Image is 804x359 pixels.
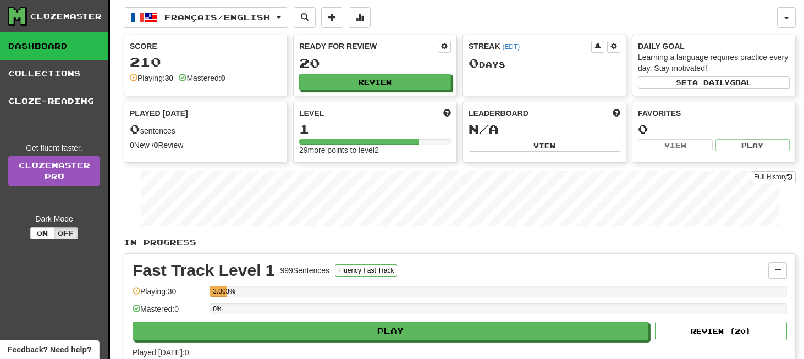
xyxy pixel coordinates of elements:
div: Fast Track Level 1 [133,262,275,279]
a: (EDT) [502,43,520,51]
button: More stats [349,7,371,28]
div: Clozemaster [30,11,102,22]
button: Add sentence to collection [321,7,343,28]
span: Score more points to level up [443,108,451,119]
div: Day s [469,56,620,70]
strong: 0 [154,141,158,150]
span: Français / English [164,13,270,22]
div: 3.003% [213,286,227,297]
div: Favorites [638,108,790,119]
div: Score [130,41,282,52]
div: Dark Mode [8,213,100,224]
span: 0 [130,121,140,136]
strong: 0 [221,74,225,82]
button: View [638,139,713,151]
button: On [30,227,54,239]
div: 29 more points to level 2 [299,145,451,156]
button: Français/English [124,7,288,28]
div: Mastered: [179,73,225,84]
button: Full History [751,171,796,183]
button: Fluency Fast Track [335,264,397,277]
div: 999 Sentences [280,265,330,276]
div: 20 [299,56,451,70]
span: N/A [469,121,499,136]
span: Leaderboard [469,108,528,119]
strong: 30 [165,74,174,82]
span: a daily [692,79,730,86]
span: Level [299,108,324,119]
div: 0 [638,122,790,136]
div: sentences [130,122,282,136]
button: Play [133,322,648,340]
button: Off [54,227,78,239]
button: Play [715,139,790,151]
span: Open feedback widget [8,344,91,355]
button: Review (20) [655,322,787,340]
div: Get fluent faster. [8,142,100,153]
p: In Progress [124,237,796,248]
div: Playing: 30 [133,286,204,304]
div: Mastered: 0 [133,303,204,322]
div: Playing: [130,73,173,84]
a: ClozemasterPro [8,156,100,186]
button: Review [299,74,451,90]
span: 0 [469,55,479,70]
div: Streak [469,41,591,52]
span: Played [DATE]: 0 [133,348,189,357]
strong: 0 [130,141,134,150]
button: Seta dailygoal [638,76,790,89]
span: This week in points, UTC [613,108,620,119]
div: New / Review [130,140,282,151]
button: Search sentences [294,7,316,28]
div: 1 [299,122,451,136]
div: 210 [130,55,282,69]
div: Ready for Review [299,41,438,52]
span: Played [DATE] [130,108,188,119]
div: Daily Goal [638,41,790,52]
div: Learning a language requires practice every day. Stay motivated! [638,52,790,74]
button: View [469,140,620,152]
